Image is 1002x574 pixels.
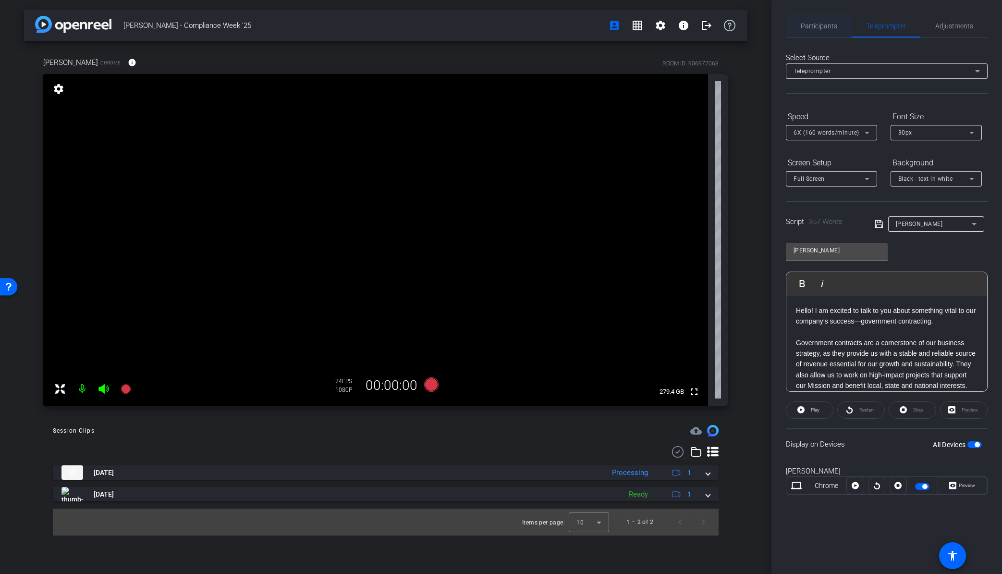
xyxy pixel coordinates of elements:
div: 1080P [335,386,359,394]
span: Adjustments [935,23,973,29]
button: Preview [937,477,987,494]
div: Items per page: [522,518,565,527]
span: 1 [687,468,691,478]
span: 1 [687,489,691,499]
button: Next page [692,511,715,534]
img: thumb-nail [61,465,83,480]
mat-icon: account_box [609,20,620,31]
img: app-logo [35,16,111,33]
label: All Devices [933,440,967,449]
span: Participants [801,23,837,29]
div: Chrome [806,481,847,491]
span: Full Screen [794,175,825,182]
div: ROOM ID: 906977068 [662,59,719,68]
span: Play [811,407,819,412]
mat-icon: grid_on [632,20,643,31]
div: Speed [786,109,877,125]
div: Ready [624,489,653,500]
span: Chrome [100,59,121,66]
span: FPS [342,378,352,385]
mat-icon: logout [701,20,712,31]
span: [DATE] [94,489,114,499]
span: [PERSON_NAME] - Compliance Week '25 [123,16,603,35]
button: Previous page [669,511,692,534]
div: [PERSON_NAME] [786,466,988,477]
div: 24 [335,377,359,385]
mat-icon: accessibility [947,550,958,562]
div: Script [786,216,861,227]
img: Session clips [707,425,719,437]
mat-icon: fullscreen [688,386,700,398]
div: Session Clips [53,426,95,436]
span: Preview [959,483,975,488]
mat-icon: settings [655,20,666,31]
mat-icon: info [128,58,136,67]
button: Bold (⌘B) [793,274,811,293]
mat-icon: settings [52,83,65,95]
p: Hello! I am excited to talk to you about something vital to our company’s success—government cont... [796,305,978,327]
span: Teleprompter [794,68,831,75]
mat-icon: info [678,20,689,31]
div: 00:00:00 [359,377,424,394]
span: 6X (160 words/minute) [794,129,859,136]
button: Play [786,401,833,419]
div: Font Size [891,109,982,125]
span: [DATE] [94,468,114,478]
span: Destinations for your clips [690,425,702,437]
div: Select Source [786,52,988,63]
input: Title [794,245,880,256]
span: 30px [898,129,912,136]
span: [PERSON_NAME] [43,57,98,68]
mat-icon: cloud_upload [690,425,702,437]
button: Italic (⌘I) [813,274,831,293]
mat-expansion-panel-header: thumb-nail[DATE]Processing1 [53,465,719,480]
span: Black - text in white [898,175,953,182]
span: [PERSON_NAME] [896,221,943,227]
div: 1 – 2 of 2 [626,517,653,527]
img: thumb-nail [61,487,83,501]
span: 279.4 GB [656,386,687,398]
p: Government contracts are a cornerstone of our business strategy, as they provide us with a stable... [796,337,978,456]
div: Screen Setup [786,155,877,171]
span: Teleprompter [867,23,906,29]
div: Background [891,155,982,171]
div: Processing [607,467,653,478]
mat-expansion-panel-header: thumb-nail[DATE]Ready1 [53,487,719,501]
span: 357 Words [809,217,843,226]
div: Display on Devices [786,428,988,460]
